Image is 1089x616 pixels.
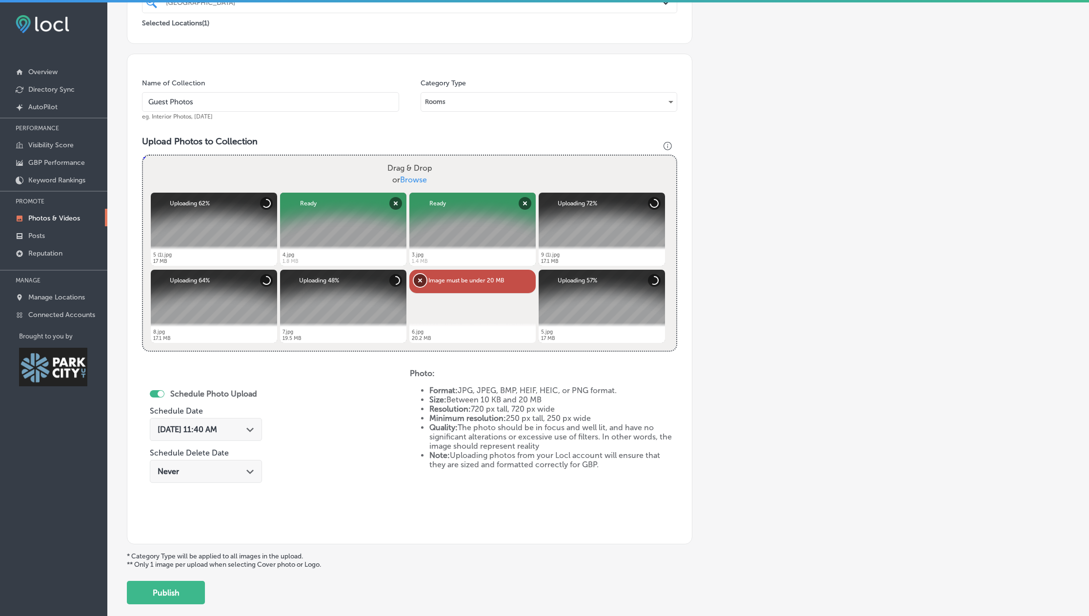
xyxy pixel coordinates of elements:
p: Overview [28,68,58,76]
img: fda3e92497d09a02dc62c9cd864e3231.png [16,15,69,33]
strong: Quality: [429,423,458,432]
li: JPG, JPEG, BMP, HEIF, HEIC, or PNG format. [429,386,678,395]
label: Schedule Delete Date [150,448,229,457]
p: Photos & Videos [28,214,80,222]
strong: Resolution: [429,404,471,414]
p: Selected Locations ( 1 ) [142,15,209,27]
p: * Category Type will be applied to all images in the upload. ** Only 1 image per upload when sele... [127,552,1069,569]
p: AutoPilot [28,103,58,111]
label: Schedule Date [150,406,203,416]
li: Between 10 KB and 20 MB [429,395,678,404]
p: Connected Accounts [28,311,95,319]
label: Schedule Photo Upload [170,389,257,398]
strong: Format: [429,386,458,395]
strong: Photo: [410,369,435,378]
p: Keyword Rankings [28,176,85,184]
p: Manage Locations [28,293,85,301]
span: Never [158,467,179,476]
strong: Note: [429,451,450,460]
input: Title [142,92,399,112]
p: Posts [28,232,45,240]
p: Directory Sync [28,85,75,94]
li: 720 px tall, 720 px wide [429,404,678,414]
li: 250 px tall, 250 px wide [429,414,678,423]
label: Name of Collection [142,79,205,87]
strong: Minimum resolution: [429,414,506,423]
label: Drag & Drop or [383,159,436,190]
span: Browse [400,175,427,184]
p: Reputation [28,249,62,258]
label: Category Type [421,79,466,87]
img: Park City [19,348,87,386]
p: GBP Performance [28,159,85,167]
p: Brought to you by [19,333,107,340]
p: Visibility Score [28,141,74,149]
button: Publish [127,581,205,604]
li: Uploading photos from your Locl account will ensure that they are sized and formatted correctly f... [429,451,678,469]
div: Rooms [421,94,677,110]
h3: Upload Photos to Collection [142,136,677,147]
strong: Size: [429,395,446,404]
li: The photo should be in focus and well lit, and have no significant alterations or excessive use o... [429,423,678,451]
span: [DATE] 11:40 AM [158,425,217,434]
span: eg. Interior Photos, [DATE] [142,113,213,120]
